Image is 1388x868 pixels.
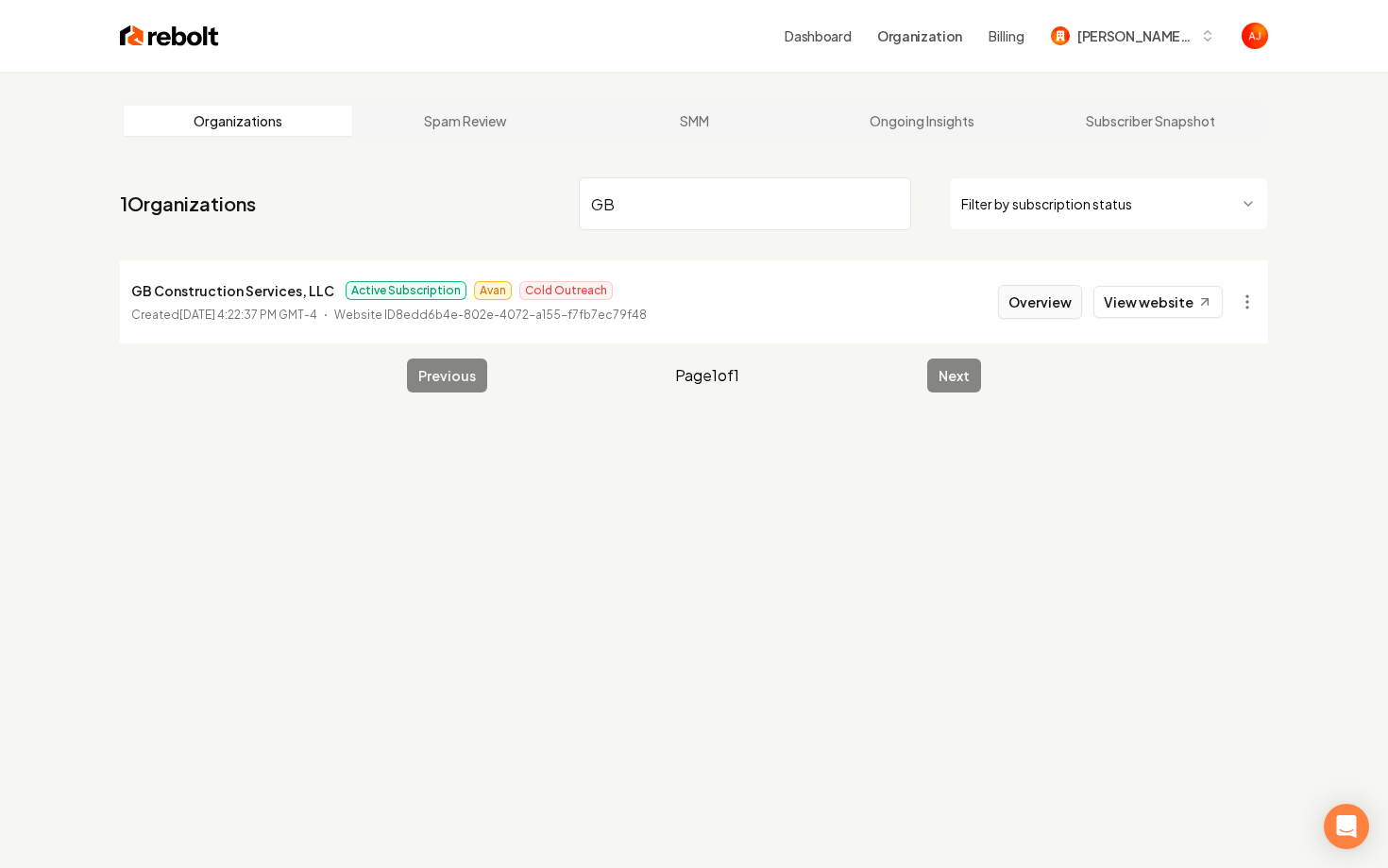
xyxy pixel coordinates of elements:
[352,106,581,136] a: Spam Review
[1051,26,1070,45] img: Berg Custom Builds
[1242,23,1268,49] button: Open user button
[131,279,334,302] p: GB Construction Services, LLC
[675,364,739,387] span: Page 1 of 1
[1036,106,1264,136] a: Subscriber Snapshot
[124,106,352,136] a: Organizations
[989,26,1024,45] button: Billing
[1242,23,1268,49] img: Austin Jellison
[1324,804,1369,849] div: Open Intercom Messenger
[808,106,1037,136] a: Ongoing Insights
[120,23,219,49] img: Rebolt Logo
[346,281,466,300] span: Active Subscription
[866,19,973,53] button: Organization
[785,26,851,45] a: Dashboard
[474,281,512,300] span: Avan
[580,106,808,136] a: SMM
[179,308,317,322] time: [DATE] 4:22:37 PM GMT-4
[1077,26,1193,46] span: [PERSON_NAME] Custom Builds
[519,281,613,300] span: Cold Outreach
[334,306,647,325] p: Website ID 8edd6b4e-802e-4072-a155-f7fb7ec79f48
[1093,286,1223,318] a: View website
[998,285,1082,319] button: Overview
[579,177,911,230] input: Search by name or ID
[120,191,256,217] a: 1Organizations
[131,306,317,325] p: Created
